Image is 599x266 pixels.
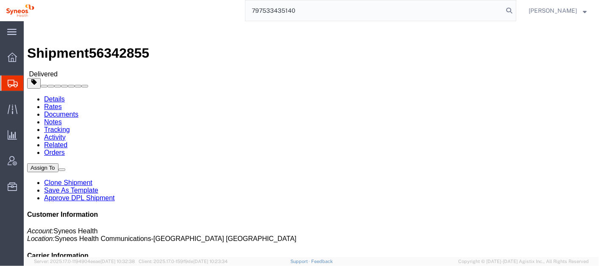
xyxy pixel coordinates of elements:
span: Copyright © [DATE]-[DATE] Agistix Inc., All Rights Reserved [458,258,589,265]
a: Support [290,259,312,264]
span: Client: 2025.17.0-159f9de [139,259,228,264]
img: logo [6,4,34,17]
span: [DATE] 10:23:34 [193,259,228,264]
button: [PERSON_NAME] [528,6,587,16]
span: Julie Ryan [529,6,577,15]
span: [DATE] 10:32:38 [100,259,135,264]
span: Server: 2025.17.0-1194904eeae [34,259,135,264]
a: Feedback [311,259,333,264]
input: Search for shipment number, reference number [245,0,503,21]
iframe: FS Legacy Container [24,21,599,257]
